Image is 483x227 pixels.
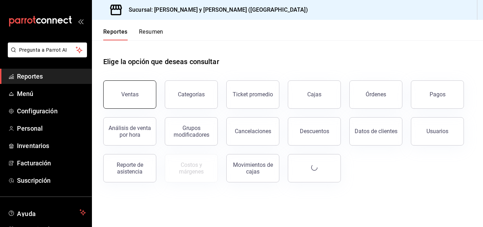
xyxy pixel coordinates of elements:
div: Grupos modificadores [169,125,213,138]
button: Categorías [165,80,218,109]
span: Ayuda [17,208,77,217]
button: Grupos modificadores [165,117,218,146]
div: Reporte de asistencia [108,161,152,175]
div: Categorías [178,91,205,98]
button: Datos de clientes [349,117,402,146]
button: Cajas [288,80,341,109]
button: Ventas [103,80,156,109]
span: Suscripción [17,176,86,185]
span: Configuración [17,106,86,116]
button: Descuentos [288,117,341,146]
div: Descuentos [300,128,329,135]
span: Menú [17,89,86,98]
button: Cancelaciones [226,117,279,146]
div: Análisis de venta por hora [108,125,152,138]
button: Reporte de asistencia [103,154,156,182]
span: Facturación [17,158,86,168]
button: Pregunta a Parrot AI [8,42,87,57]
button: Usuarios [411,117,464,146]
span: Pregunta a Parrot AI [19,46,76,54]
h1: Elige la opción que deseas consultar [103,56,219,67]
button: Ticket promedio [226,80,279,109]
div: Órdenes [366,91,386,98]
div: Ticket promedio [233,91,273,98]
div: Datos de clientes [355,128,397,135]
button: open_drawer_menu [78,18,83,24]
span: Personal [17,124,86,133]
a: Pregunta a Parrot AI [5,51,87,59]
button: Análisis de venta por hora [103,117,156,146]
button: Órdenes [349,80,402,109]
div: Pagos [430,91,446,98]
div: Movimientos de cajas [231,161,275,175]
button: Reportes [103,28,128,40]
button: Pagos [411,80,464,109]
div: Cancelaciones [235,128,271,135]
h3: Sucursal: [PERSON_NAME] y [PERSON_NAME] ([GEOGRAPHIC_DATA]) [123,6,308,14]
div: Cajas [307,91,321,98]
div: Ventas [121,91,139,98]
button: Resumen [139,28,163,40]
div: Costos y márgenes [169,161,213,175]
div: Usuarios [426,128,448,135]
button: Movimientos de cajas [226,154,279,182]
span: Reportes [17,72,86,81]
button: Contrata inventarios para ver este reporte [165,154,218,182]
span: Inventarios [17,141,86,151]
div: navigation tabs [103,28,163,40]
